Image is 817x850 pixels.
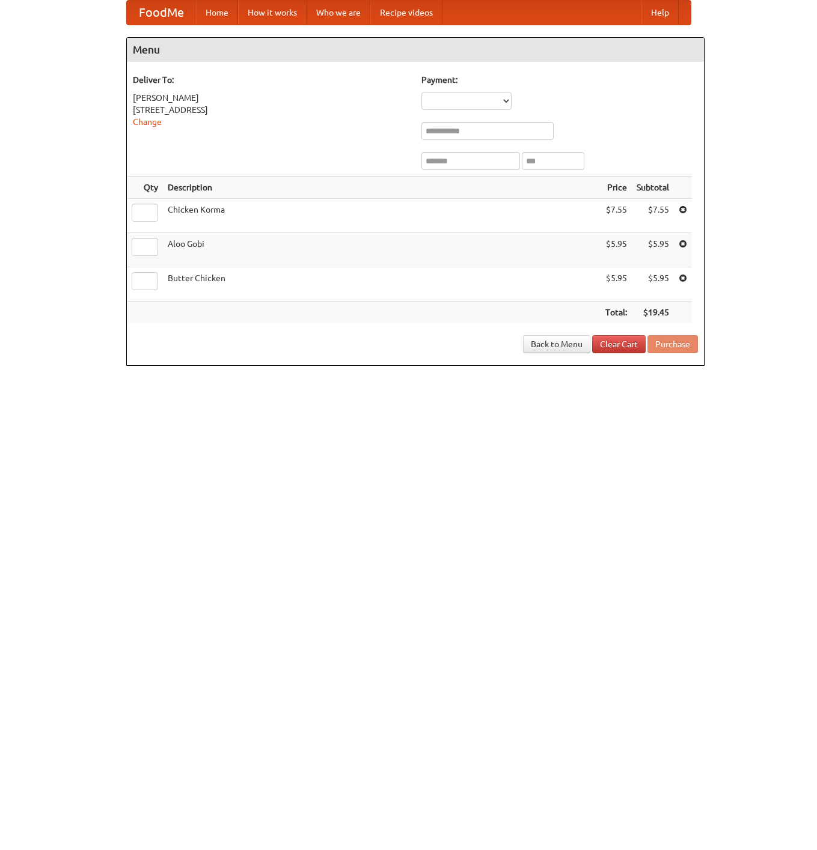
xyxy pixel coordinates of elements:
[601,199,632,233] td: $7.55
[307,1,370,25] a: Who we are
[421,74,698,86] h5: Payment:
[370,1,442,25] a: Recipe videos
[592,335,646,353] a: Clear Cart
[632,302,674,324] th: $19.45
[523,335,590,353] a: Back to Menu
[238,1,307,25] a: How it works
[632,267,674,302] td: $5.95
[647,335,698,353] button: Purchase
[632,199,674,233] td: $7.55
[196,1,238,25] a: Home
[601,177,632,199] th: Price
[133,92,409,104] div: [PERSON_NAME]
[632,177,674,199] th: Subtotal
[127,177,163,199] th: Qty
[601,302,632,324] th: Total:
[127,1,196,25] a: FoodMe
[163,267,601,302] td: Butter Chicken
[163,233,601,267] td: Aloo Gobi
[601,267,632,302] td: $5.95
[641,1,679,25] a: Help
[601,233,632,267] td: $5.95
[163,199,601,233] td: Chicken Korma
[133,104,409,116] div: [STREET_ADDRESS]
[133,74,409,86] h5: Deliver To:
[127,38,704,62] h4: Menu
[163,177,601,199] th: Description
[133,117,162,127] a: Change
[632,233,674,267] td: $5.95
